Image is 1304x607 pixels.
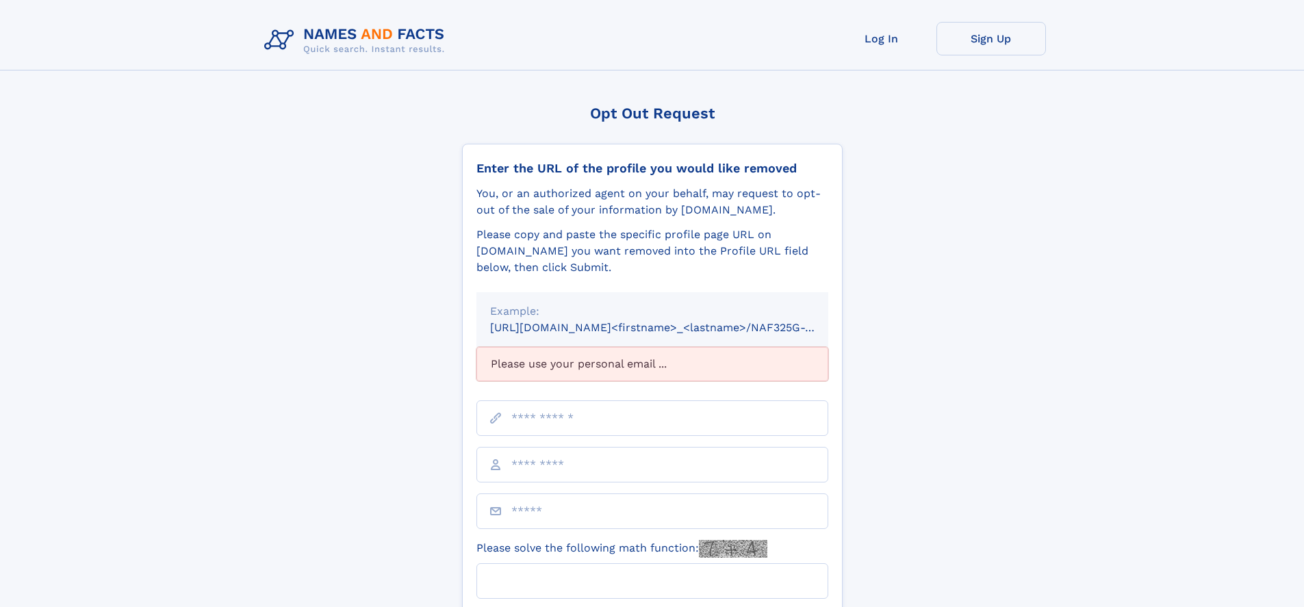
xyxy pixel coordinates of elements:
label: Please solve the following math function: [476,540,767,558]
a: Sign Up [936,22,1046,55]
div: Example: [490,303,815,320]
small: [URL][DOMAIN_NAME]<firstname>_<lastname>/NAF325G-xxxxxxxx [490,321,854,334]
div: You, or an authorized agent on your behalf, may request to opt-out of the sale of your informatio... [476,185,828,218]
div: Please use your personal email ... [476,347,828,381]
img: Logo Names and Facts [259,22,456,59]
div: Enter the URL of the profile you would like removed [476,161,828,176]
div: Opt Out Request [462,105,843,122]
a: Log In [827,22,936,55]
div: Please copy and paste the specific profile page URL on [DOMAIN_NAME] you want removed into the Pr... [476,227,828,276]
